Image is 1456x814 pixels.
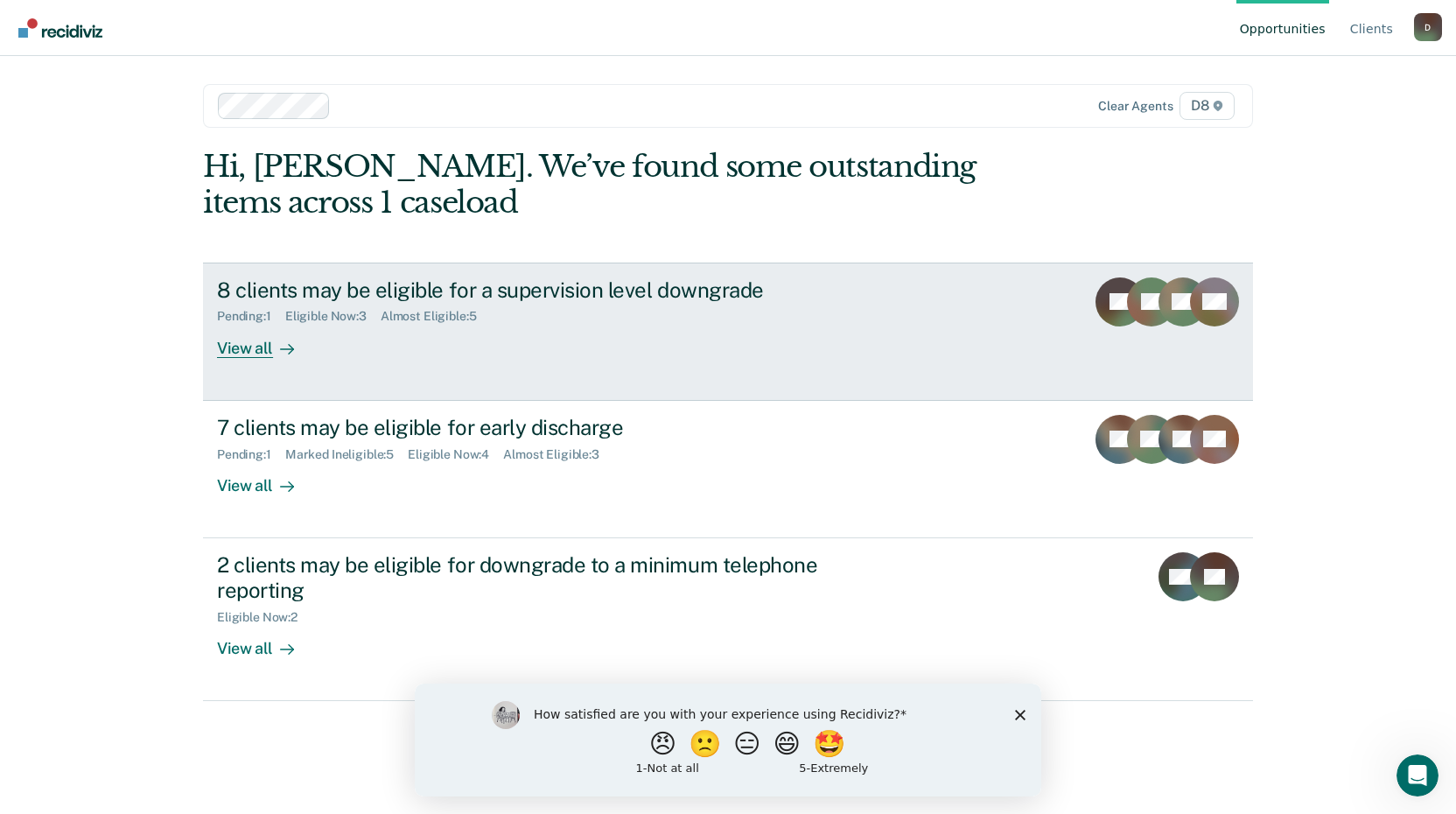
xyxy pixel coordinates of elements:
[203,538,1253,701] a: 2 clients may be eligible for downgrade to a minimum telephone reportingEligible Now:2View all
[217,447,285,462] div: Pending : 1
[18,18,102,38] img: Recidiviz
[203,263,1253,401] a: 8 clients may be eligible for a supervision level downgradePending:1Eligible Now:3Almost Eligible...
[285,309,381,324] div: Eligible Now : 3
[1179,92,1235,120] span: D8
[1396,754,1438,796] iframe: Intercom live chat
[503,447,613,462] div: Almost Eligible : 3
[217,552,831,603] div: 2 clients may be eligible for downgrade to a minimum telephone reporting
[203,401,1253,538] a: 7 clients may be eligible for early dischargePending:1Marked Ineligible:5Eligible Now:4Almost Eli...
[408,447,503,462] div: Eligible Now : 4
[217,415,831,440] div: 7 clients may be eligible for early discharge
[217,610,311,625] div: Eligible Now : 2
[217,624,315,658] div: View all
[217,324,315,358] div: View all
[217,309,285,324] div: Pending : 1
[285,447,408,462] div: Marked Ineligible : 5
[217,461,315,495] div: View all
[415,684,1041,796] iframe: Survey by Kim from Recidiviz
[1414,13,1442,41] button: Profile dropdown button
[1414,13,1442,41] div: D
[217,277,831,303] div: 8 clients may be eligible for a supervision level downgrade
[381,309,491,324] div: Almost Eligible : 5
[203,149,1043,221] div: Hi, [PERSON_NAME]. We’ve found some outstanding items across 1 caseload
[1098,99,1172,114] div: Clear agents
